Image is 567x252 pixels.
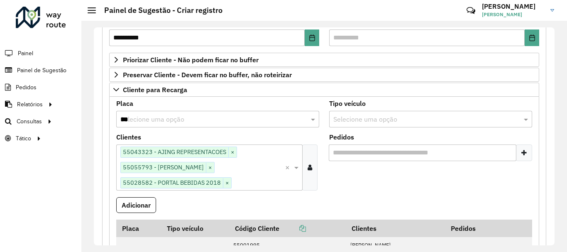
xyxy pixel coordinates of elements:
th: Tipo veículo [161,220,229,237]
label: Placa [116,98,133,108]
label: Tipo veículo [329,98,366,108]
th: Placa [116,220,161,237]
span: Painel de Sugestão [17,66,66,75]
span: Priorizar Cliente - Não podem ficar no buffer [123,56,259,63]
a: Contato Rápido [462,2,480,20]
a: Cliente para Recarga [109,83,539,97]
span: Clear all [285,162,292,172]
th: Clientes [346,220,445,237]
button: Choose Date [305,29,319,46]
span: [PERSON_NAME] [482,11,544,18]
span: Tático [16,134,31,143]
span: × [223,178,231,188]
span: 55043323 - AJING REPRESENTACOES [121,147,228,157]
h3: [PERSON_NAME] [482,2,544,10]
span: Consultas [17,117,42,126]
span: Pedidos [16,83,37,92]
a: Copiar [279,224,306,232]
h2: Painel de Sugestão - Criar registro [96,6,222,15]
label: Pedidos [329,132,354,142]
a: Preservar Cliente - Devem ficar no buffer, não roteirizar [109,68,539,82]
span: × [206,163,214,173]
span: Cliente para Recarga [123,86,187,93]
span: × [228,147,237,157]
th: Pedidos [445,220,497,237]
button: Choose Date [525,29,539,46]
a: Priorizar Cliente - Não podem ficar no buffer [109,53,539,67]
span: 55055793 - [PERSON_NAME] [121,162,206,172]
span: 55028582 - PORTAL BEBIDAS 2018 [121,178,223,188]
span: Preservar Cliente - Devem ficar no buffer, não roteirizar [123,71,292,78]
span: Relatórios [17,100,43,109]
span: Painel [18,49,33,58]
label: Clientes [116,132,141,142]
button: Adicionar [116,197,156,213]
th: Código Cliente [229,220,346,237]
